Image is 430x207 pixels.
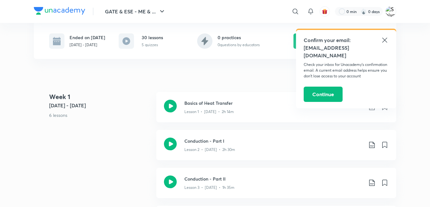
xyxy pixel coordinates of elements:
a: Company Logo [34,7,85,16]
p: Lesson 3 • [DATE] • 1h 35m [184,185,234,190]
button: Enroll [293,33,360,49]
img: Shivam Singh [385,6,396,17]
h3: Conduction - Part II [184,175,363,182]
h5: [DATE] - [DATE] [49,102,151,109]
h6: Ended on [DATE] [70,34,105,41]
a: Conduction - Part ILesson 2 • [DATE] • 2h 30m [156,130,396,168]
h6: 30 lessons [142,34,163,41]
p: [DATE] - [DATE] [70,42,105,48]
h4: Week 1 [49,92,151,102]
h5: Confirm your email: [304,36,389,44]
button: GATE & ESE - ME & ... [101,5,170,18]
h3: Basics of Heat Transfer [184,100,363,106]
p: Check your inbox for Unacademy’s confirmation email. A current email address helps ensure you don... [304,62,389,79]
img: avatar [322,9,328,14]
p: 5 quizzes [142,42,163,48]
p: 6 lessons [49,112,151,118]
h6: 0 practices [218,34,260,41]
p: Lesson 2 • [DATE] • 2h 30m [184,147,235,153]
button: avatar [320,6,330,17]
button: Continue [304,87,343,102]
h5: [EMAIL_ADDRESS][DOMAIN_NAME] [304,44,389,59]
h3: Conduction - Part I [184,138,363,144]
p: Lesson 1 • [DATE] • 2h 14m [184,109,234,115]
img: Company Logo [34,7,85,15]
img: streak [360,8,367,15]
a: Basics of Heat TransferLesson 1 • [DATE] • 2h 14m [156,92,396,130]
a: Conduction - Part IILesson 3 • [DATE] • 1h 35m [156,168,396,206]
p: 0 questions by educators [218,42,260,48]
